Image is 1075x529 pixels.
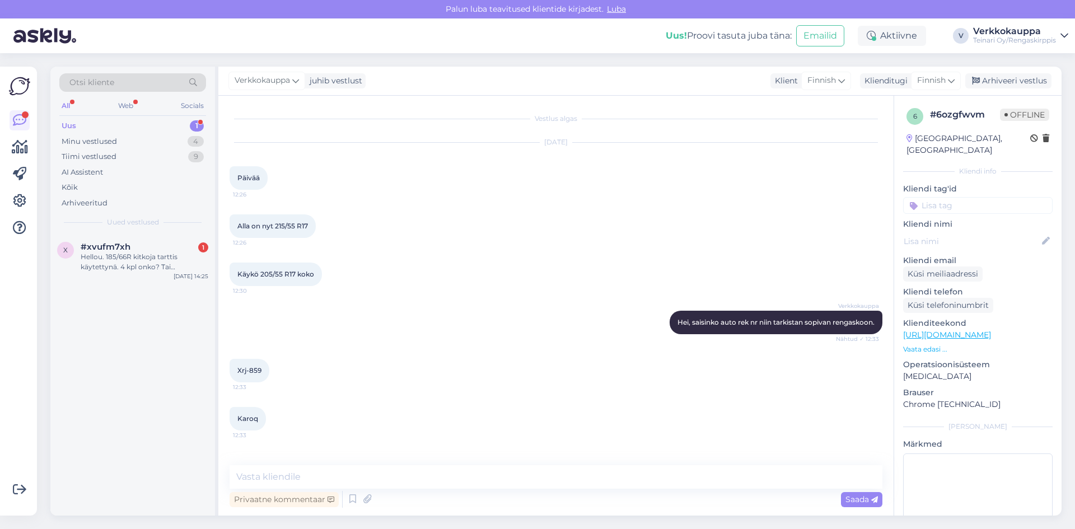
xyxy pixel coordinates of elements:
[903,218,1053,230] p: Kliendi nimi
[230,114,882,124] div: Vestlus algas
[965,73,1051,88] div: Arhiveeri vestlus
[796,25,844,46] button: Emailid
[59,99,72,113] div: All
[233,287,275,295] span: 12:30
[903,298,993,313] div: Küsi telefoninumbrit
[237,270,314,278] span: Käykö 205/55 R17 koko
[9,76,30,97] img: Askly Logo
[107,217,159,227] span: Uued vestlused
[903,255,1053,266] p: Kliendi email
[807,74,836,87] span: Finnish
[903,371,1053,382] p: [MEDICAL_DATA]
[836,335,879,343] span: Nähtud ✓ 12:33
[903,344,1053,354] p: Vaata edasi ...
[913,112,917,120] span: 6
[858,26,926,46] div: Aktiivne
[666,29,792,43] div: Proovi tasuta juba täna:
[604,4,629,14] span: Luba
[62,182,78,193] div: Kõik
[953,28,969,44] div: V
[903,422,1053,432] div: [PERSON_NAME]
[906,133,1030,156] div: [GEOGRAPHIC_DATA], [GEOGRAPHIC_DATA]
[973,36,1056,45] div: Teinari Oy/Rengaskirppis
[235,74,290,87] span: Verkkokauppa
[62,120,76,132] div: Uus
[837,302,879,310] span: Verkkokauppa
[230,492,339,507] div: Privaatne kommentaar
[903,387,1053,399] p: Brauser
[677,318,875,326] span: Hei, saisinko auto rek nr niin tarkistan sopivan rengaskoon.
[973,27,1056,36] div: Verkkokauppa
[930,108,1000,121] div: # 6ozgfwvm
[233,383,275,391] span: 12:33
[305,75,362,87] div: juhib vestlust
[903,317,1053,329] p: Klienditeekond
[903,399,1053,410] p: Chrome [TECHNICAL_ID]
[237,366,261,374] span: Xrj-859
[903,197,1053,214] input: Lisa tag
[903,286,1053,298] p: Kliendi telefon
[179,99,206,113] div: Socials
[81,242,130,252] span: #xvufm7xh
[903,438,1053,450] p: Märkmed
[237,174,260,182] span: Päivää
[62,151,116,162] div: Tiimi vestlused
[903,330,991,340] a: [URL][DOMAIN_NAME]
[666,30,687,41] b: Uus!
[81,252,208,272] div: Hellou. 185/66R kitkoja tarttis käytettynä. 4 kpl onko? Tai kesäkumeja 4 kpl
[230,137,882,147] div: [DATE]
[62,198,107,209] div: Arhiveeritud
[860,75,908,87] div: Klienditugi
[917,74,946,87] span: Finnish
[62,136,117,147] div: Minu vestlused
[237,414,258,423] span: Karoq
[845,494,878,504] span: Saada
[233,431,275,439] span: 12:33
[973,27,1068,45] a: VerkkokauppaTeinari Oy/Rengaskirppis
[188,151,204,162] div: 9
[188,136,204,147] div: 4
[198,242,208,252] div: 1
[903,359,1053,371] p: Operatsioonisüsteem
[770,75,798,87] div: Klient
[63,246,68,254] span: x
[190,120,204,132] div: 1
[1000,109,1049,121] span: Offline
[903,166,1053,176] div: Kliendi info
[69,77,114,88] span: Otsi kliente
[62,167,103,178] div: AI Assistent
[174,272,208,280] div: [DATE] 14:25
[903,266,983,282] div: Küsi meiliaadressi
[233,190,275,199] span: 12:26
[116,99,135,113] div: Web
[904,235,1040,247] input: Lisa nimi
[233,238,275,247] span: 12:26
[237,222,308,230] span: Alla on nyt 215/55 R17
[903,183,1053,195] p: Kliendi tag'id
